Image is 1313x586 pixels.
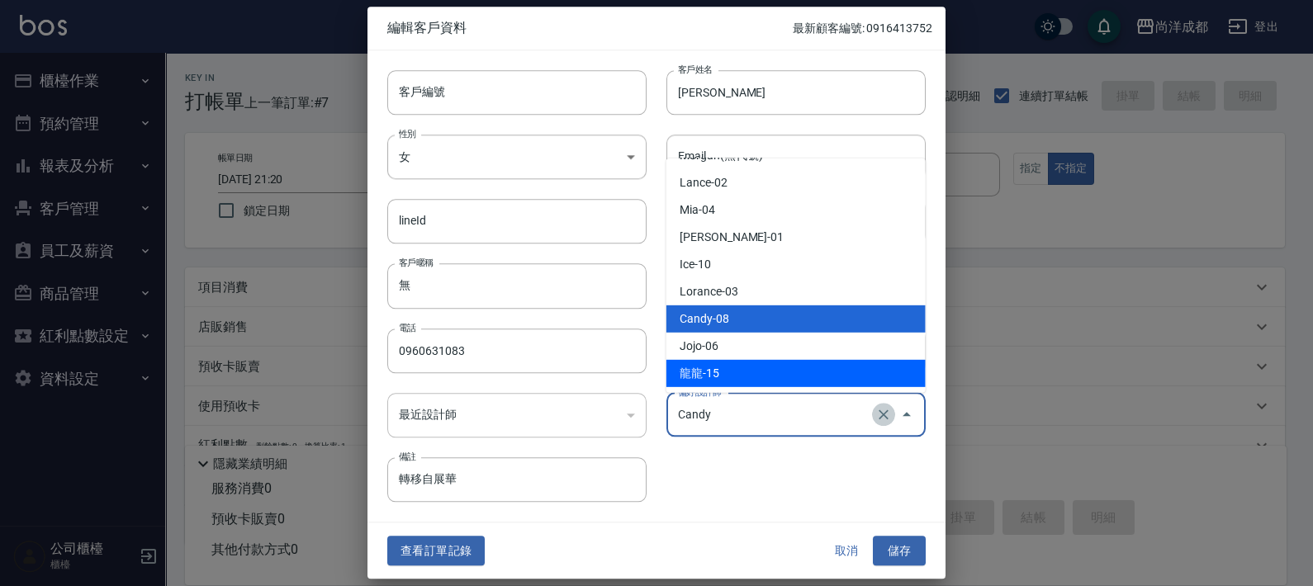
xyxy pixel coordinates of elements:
[399,321,416,333] label: 電話
[873,536,926,566] button: 儲存
[666,305,926,333] li: Candy-08
[894,402,920,428] button: Close
[666,278,926,305] li: Lorance-03
[399,257,434,269] label: 客戶暱稱
[793,20,932,37] p: 最新顧客編號: 0916413752
[399,450,416,462] label: 備註
[387,20,793,36] span: 編輯客戶資料
[872,404,895,427] button: Clear
[666,224,926,251] li: [PERSON_NAME]-01
[387,135,647,179] div: 女
[666,360,926,387] li: 龍龍-15
[387,536,485,566] button: 查看訂單記錄
[399,127,416,139] label: 性別
[678,63,713,75] label: 客戶姓名
[666,333,926,360] li: Jojo-06
[678,385,721,398] label: 偏好設計師
[666,251,926,278] li: Ice-10
[820,536,873,566] button: 取消
[666,196,926,224] li: Mia-04
[666,169,926,196] li: Lance-02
